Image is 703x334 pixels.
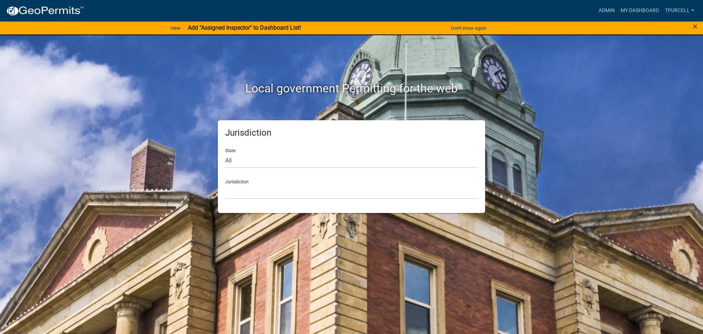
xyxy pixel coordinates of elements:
span: × [693,21,698,32]
h5: Jurisdiction [225,128,478,138]
a: Tpurcell [662,4,697,18]
button: Don't show again [448,22,489,34]
h2: Local government Permitting for the web [148,81,555,95]
a: View [167,22,183,34]
button: Close [693,22,698,31]
a: My Dashboard [618,4,662,18]
strong: Add "Assigned Inspector" to Dashboard List! [188,24,301,31]
a: Admin [596,4,618,18]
